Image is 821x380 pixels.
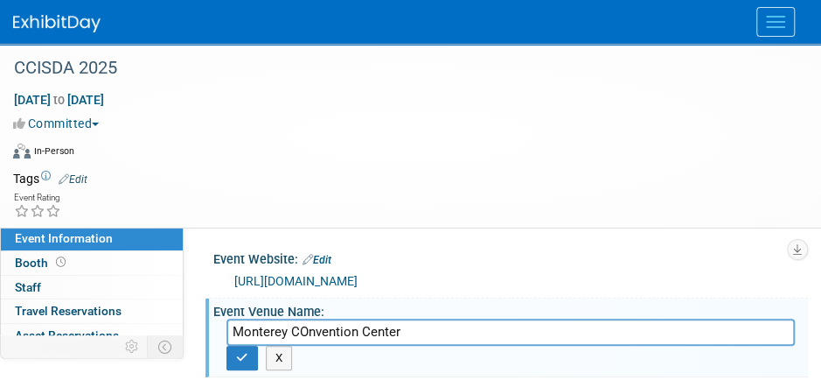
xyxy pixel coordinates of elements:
[234,274,358,288] a: [URL][DOMAIN_NAME]
[1,324,183,348] a: Asset Reservations
[117,335,148,358] td: Personalize Event Tab Strip
[15,304,122,318] span: Travel Reservations
[13,144,31,158] img: Format-Inperson.png
[213,299,808,320] div: Event Venue Name:
[13,141,799,167] div: Event Format
[1,299,183,323] a: Travel Reservations
[15,256,69,270] span: Booth
[15,231,113,245] span: Event Information
[13,170,87,187] td: Tags
[14,194,61,202] div: Event Rating
[13,15,101,32] img: ExhibitDay
[213,246,808,269] div: Event Website:
[33,144,74,158] div: In-Person
[13,115,106,132] button: Committed
[1,251,183,275] a: Booth
[303,254,331,266] a: Edit
[15,280,41,294] span: Staff
[59,173,87,186] a: Edit
[266,346,293,370] button: X
[15,328,119,342] span: Asset Reservations
[148,335,184,358] td: Toggle Event Tabs
[756,7,795,37] button: Menu
[8,53,786,84] div: CCISDA 2025
[51,93,67,107] span: to
[52,256,69,269] span: Booth not reserved yet
[1,227,183,250] a: Event Information
[1,276,183,299] a: Staff
[13,92,105,108] span: [DATE] [DATE]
